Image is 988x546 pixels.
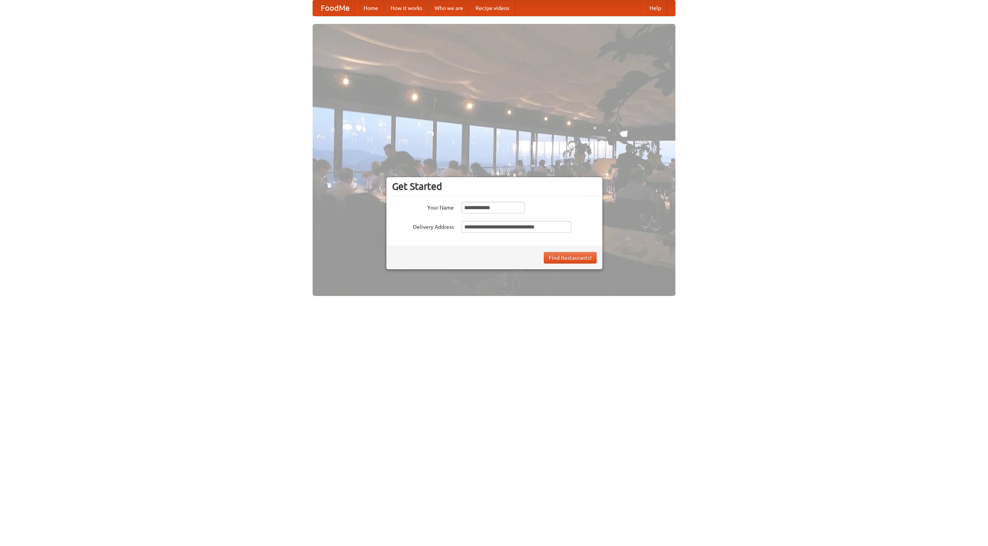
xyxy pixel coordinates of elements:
label: Your Name [392,202,454,211]
a: FoodMe [313,0,357,16]
a: Help [643,0,667,16]
button: Find Restaurants! [544,252,597,264]
a: Home [357,0,384,16]
h3: Get Started [392,181,597,192]
label: Delivery Address [392,221,454,231]
a: Who we are [428,0,469,16]
a: Recipe videos [469,0,516,16]
a: How it works [384,0,428,16]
